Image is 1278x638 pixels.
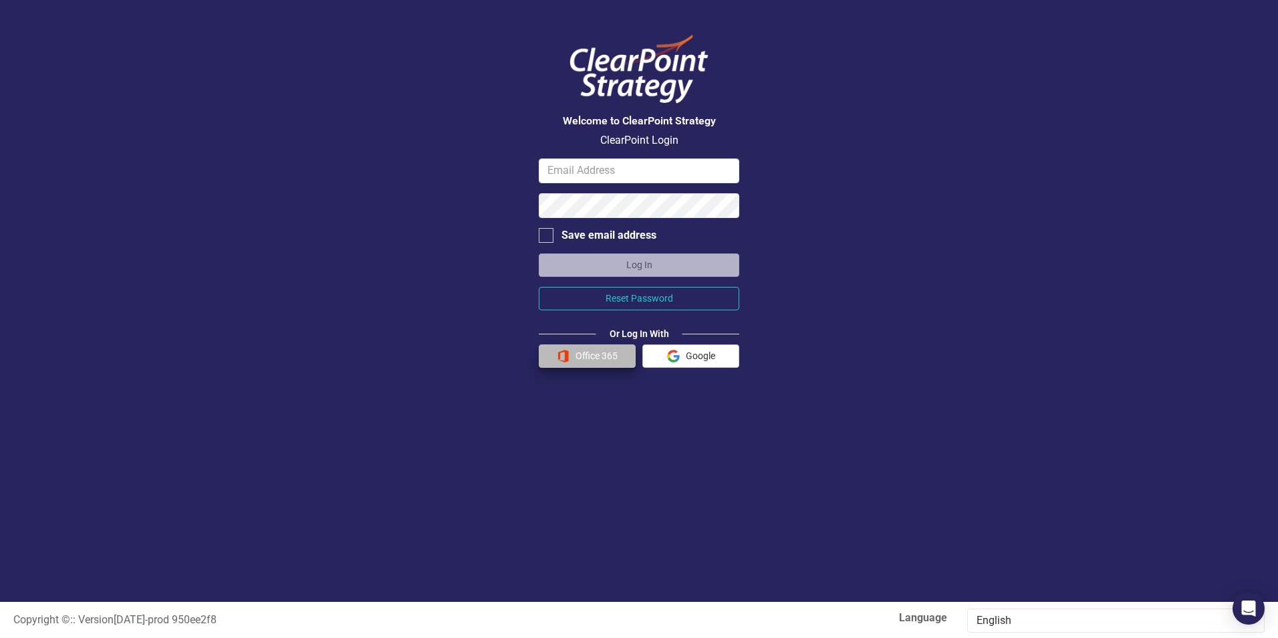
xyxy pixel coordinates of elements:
[561,228,656,243] div: Save email address
[977,613,1241,629] div: English
[539,158,739,183] input: Email Address
[642,344,739,368] button: Google
[539,287,739,310] button: Reset Password
[667,350,680,362] img: Google
[539,133,739,148] p: ClearPoint Login
[539,115,739,127] h3: Welcome to ClearPoint Strategy
[13,613,70,626] span: Copyright ©
[539,344,636,368] button: Office 365
[1233,593,1265,625] div: Open Intercom Messenger
[559,27,719,112] img: ClearPoint Logo
[557,350,569,362] img: Office 365
[649,611,947,626] label: Language
[3,613,639,628] div: :: Version [DATE] - prod 950ee2f8
[539,253,739,277] button: Log In
[596,327,682,340] div: Or Log In With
